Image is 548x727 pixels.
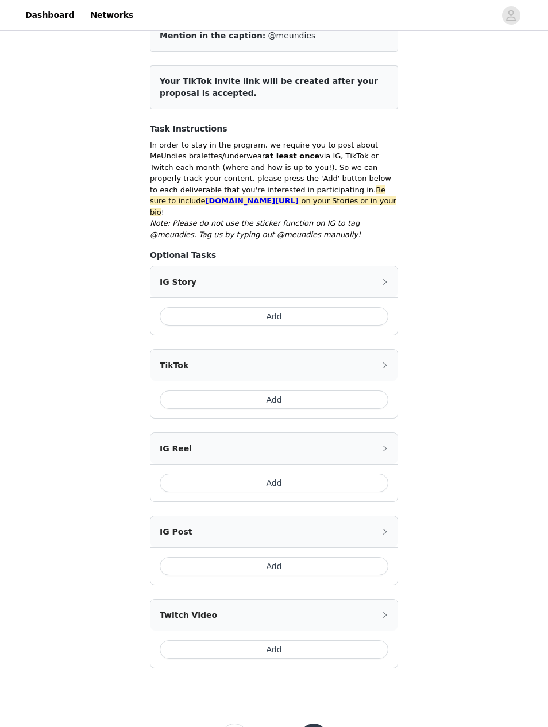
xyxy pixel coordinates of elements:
[83,2,140,28] a: Networks
[268,32,316,41] span: @meundies
[160,77,378,98] span: Your TikTok invite link will be created after your proposal is accepted.
[265,152,319,161] strong: at least once
[505,6,516,25] div: avatar
[160,32,265,41] span: Mention in the caption:
[160,558,388,576] button: Add
[150,434,398,465] div: icon: rightIG Reel
[150,350,398,381] div: icon: rightTikTok
[160,474,388,493] button: Add
[205,197,298,206] a: [DOMAIN_NAME][URL]
[381,446,388,453] i: icon: right
[381,362,388,369] i: icon: right
[160,641,388,659] button: Add
[150,186,396,217] span: Be sure to include on your Stories or in your bio
[381,612,388,619] i: icon: right
[150,250,398,262] h4: Optional Tasks
[18,2,81,28] a: Dashboard
[150,140,398,219] p: In order to stay in the program, we require you to post about MeUndies bralettes/underwear via IG...
[381,279,388,286] i: icon: right
[160,308,388,326] button: Add
[150,123,398,136] h4: Task Instructions
[160,391,388,409] button: Add
[150,517,398,548] div: icon: rightIG Post
[150,219,361,239] em: Note: Please do not use the sticker function on IG to tag @meundies. Tag us by typing out @meundi...
[381,529,388,536] i: icon: right
[150,600,398,631] div: icon: rightTwitch Video
[150,267,398,298] div: icon: rightIG Story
